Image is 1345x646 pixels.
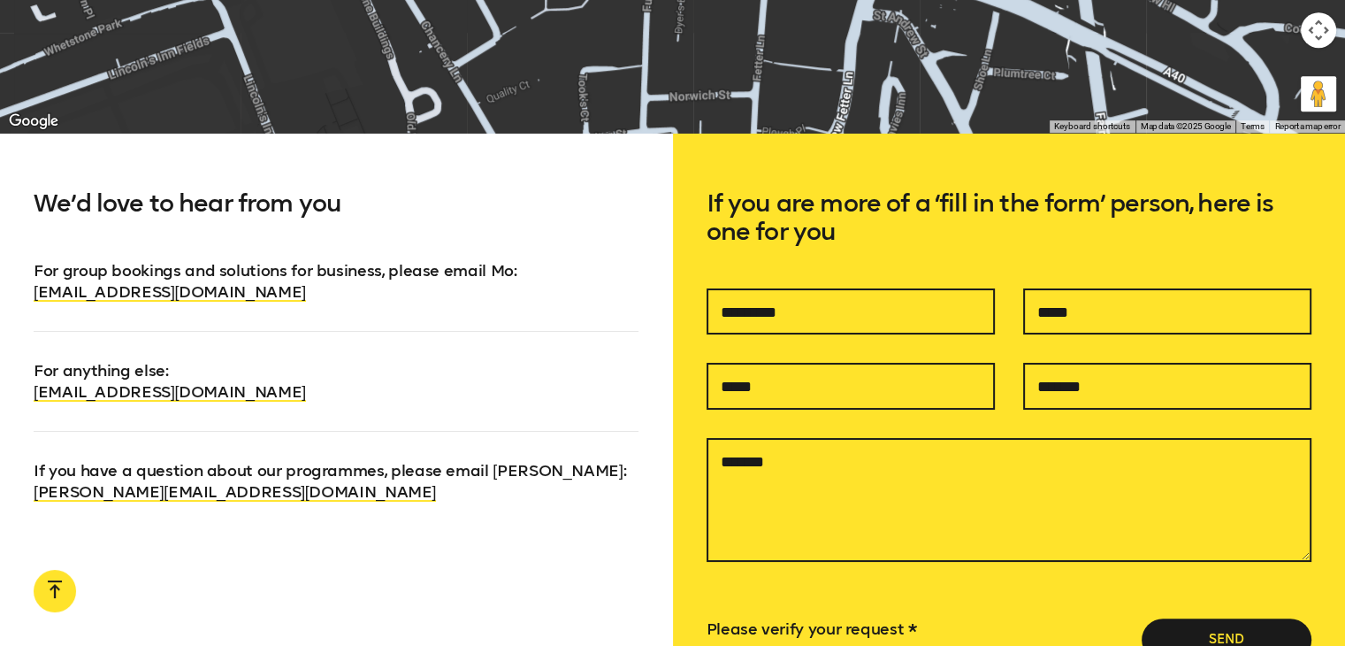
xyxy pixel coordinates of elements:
label: Please verify your request * [707,619,917,639]
h5: If you are more of a ‘fill in the form’ person, here is one for you [707,189,1311,288]
a: [EMAIL_ADDRESS][DOMAIN_NAME] [34,282,306,302]
a: Terms (opens in new tab) [1241,121,1264,131]
span: Map data ©2025 Google [1141,121,1230,131]
a: Report a map error [1274,121,1340,131]
a: Open this area in Google Maps (opens a new window) [4,110,63,133]
img: Google [4,110,63,133]
button: Keyboard shortcuts [1054,120,1130,133]
h5: We’d love to hear from you [34,189,638,260]
button: Drag Pegman onto the map to open Street View [1301,76,1336,112]
a: [EMAIL_ADDRESS][DOMAIN_NAME] [34,382,306,402]
p: For group bookings and solutions for business, please email Mo : [34,260,638,303]
p: If you have a question about our programmes, please email [PERSON_NAME] : [34,431,638,503]
p: For anything else : [34,331,638,403]
button: Map camera controls [1301,12,1336,48]
a: [PERSON_NAME][EMAIL_ADDRESS][DOMAIN_NAME] [34,482,436,502]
